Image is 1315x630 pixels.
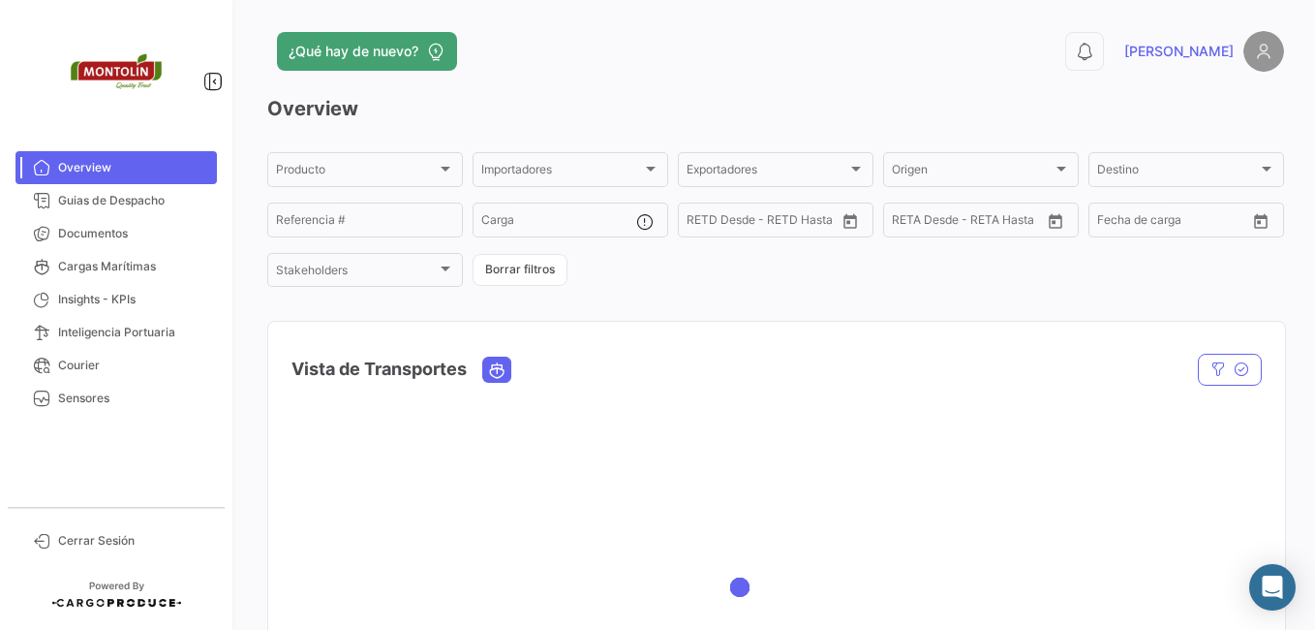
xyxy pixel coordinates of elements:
[1146,216,1216,230] input: Hasta
[58,532,209,550] span: Cerrar Sesión
[15,217,217,250] a: Documentos
[267,95,1284,122] h3: Overview
[481,166,642,179] span: Importadores
[735,216,806,230] input: Hasta
[940,216,1011,230] input: Hasta
[15,382,217,415] a: Sensores
[836,206,865,236] button: Open calendar
[892,216,927,230] input: Desde
[1249,564,1296,611] div: Abrir Intercom Messenger
[1097,166,1258,179] span: Destino
[68,23,165,120] img: 2d55ee68-5a11-4b18-9445-71bae2c6d5df.png
[15,283,217,316] a: Insights - KPIs
[15,184,217,217] a: Guias de Despacho
[277,32,457,71] button: ¿Qué hay de nuevo?
[58,357,209,374] span: Courier
[892,166,1053,179] span: Origen
[483,358,510,382] button: Ocean
[58,390,209,407] span: Sensores
[58,258,209,275] span: Cargas Marítimas
[687,166,847,179] span: Exportadores
[58,291,209,308] span: Insights - KPIs
[289,42,418,61] span: ¿Qué hay de nuevo?
[687,216,721,230] input: Desde
[1246,206,1275,236] button: Open calendar
[15,151,217,184] a: Overview
[1243,31,1284,72] img: placeholder-user.png
[15,250,217,283] a: Cargas Marítimas
[1041,206,1070,236] button: Open calendar
[473,254,567,286] button: Borrar filtros
[58,192,209,209] span: Guias de Despacho
[1097,216,1132,230] input: Desde
[291,356,467,383] h4: Vista de Transportes
[1124,42,1234,61] span: [PERSON_NAME]
[58,324,209,341] span: Inteligencia Portuaria
[276,166,437,179] span: Producto
[15,316,217,349] a: Inteligencia Portuaria
[15,349,217,382] a: Courier
[58,225,209,242] span: Documentos
[276,267,437,280] span: Stakeholders
[58,159,209,176] span: Overview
